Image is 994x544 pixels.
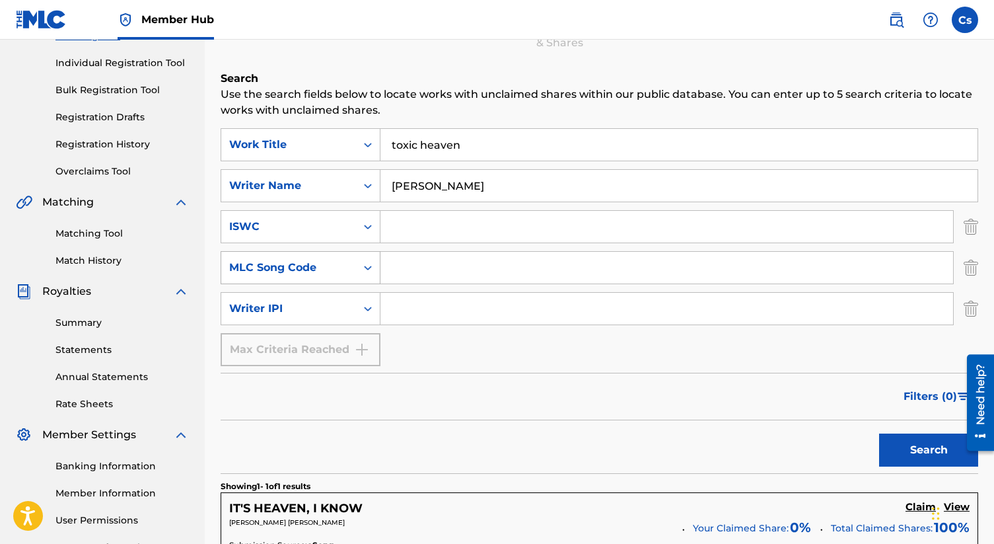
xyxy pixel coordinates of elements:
div: Help [917,7,944,33]
img: MLC Logo [16,10,67,29]
span: Total Claimed Shares: [831,522,933,534]
a: User Permissions [55,514,189,527]
h6: Search [221,71,978,87]
span: Member Settings [42,427,136,443]
a: Summary [55,316,189,330]
img: help [923,12,939,28]
button: Filters (0) [896,380,978,413]
h5: IT'S HEAVEN, I KNOW [229,501,363,516]
img: Matching [16,194,32,210]
img: Royalties [16,284,32,299]
a: Registration Drafts [55,110,189,124]
button: Search [879,434,978,467]
a: Individual Registration Tool [55,56,189,70]
iframe: Chat Widget [928,481,994,544]
a: Statements [55,343,189,357]
div: User Menu [952,7,978,33]
img: expand [173,194,189,210]
a: Annual Statements [55,370,189,384]
span: Member Hub [141,12,214,27]
a: Bulk Registration Tool [55,83,189,97]
span: Royalties [42,284,91,299]
form: Search Form [221,128,978,473]
a: Banking Information [55,459,189,473]
img: Delete Criterion [964,210,978,243]
div: Writer Name [229,178,348,194]
div: Drag [932,494,940,533]
iframe: Resource Center [957,350,994,456]
a: Rate Sheets [55,397,189,411]
span: Your Claimed Share: [693,522,789,535]
img: Member Settings [16,427,32,443]
a: Public Search [883,7,909,33]
div: ISWC [229,219,348,235]
p: Showing 1 - 1 of 1 results [221,481,310,492]
img: Delete Criterion [964,292,978,325]
img: expand [173,427,189,443]
h5: Claim [905,501,936,514]
a: Registration History [55,137,189,151]
a: Matching Tool [55,227,189,241]
img: Delete Criterion [964,251,978,284]
p: Use the search fields below to locate works with unclaimed shares within our public database. You... [221,87,978,118]
img: Top Rightsholder [118,12,133,28]
div: Work Title [229,137,348,153]
img: search [888,12,904,28]
span: Filters ( 0 ) [904,389,957,405]
div: MLC Song Code [229,260,348,276]
span: 0 % [790,518,811,537]
span: Matching [42,194,94,210]
a: Match History [55,254,189,268]
a: Overclaims Tool [55,165,189,178]
span: [PERSON_NAME] [PERSON_NAME] [229,518,345,527]
img: expand [173,284,189,299]
div: Writer IPI [229,301,348,317]
a: Member Information [55,486,189,500]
